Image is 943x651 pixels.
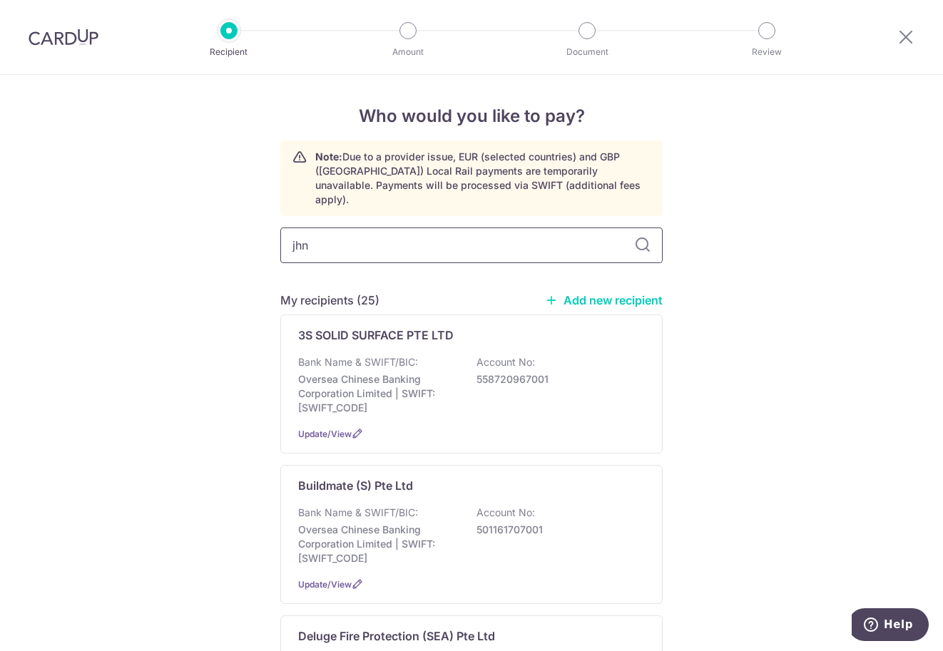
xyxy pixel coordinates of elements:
[29,29,98,46] img: CardUp
[298,506,418,520] p: Bank Name & SWIFT/BIC:
[852,608,929,644] iframe: Opens a widget where you can find more information
[534,45,640,59] p: Document
[355,45,461,59] p: Amount
[315,150,342,163] strong: Note:
[280,292,379,309] h5: My recipients (25)
[476,506,535,520] p: Account No:
[298,477,413,494] p: Buildmate (S) Pte Ltd
[545,293,663,307] a: Add new recipient
[476,523,636,537] p: 501161707001
[298,372,458,415] p: Oversea Chinese Banking Corporation Limited | SWIFT: [SWIFT_CODE]
[280,103,663,129] h4: Who would you like to pay?
[298,429,352,439] a: Update/View
[476,355,535,369] p: Account No:
[476,372,636,386] p: 558720967001
[298,579,352,590] a: Update/View
[298,327,454,344] p: 3S SOLID SURFACE PTE LTD
[315,150,651,207] p: Due to a provider issue, EUR (selected countries) and GBP ([GEOGRAPHIC_DATA]) Local Rail payments...
[298,523,458,565] p: Oversea Chinese Banking Corporation Limited | SWIFT: [SWIFT_CODE]
[298,355,418,369] p: Bank Name & SWIFT/BIC:
[176,45,282,59] p: Recipient
[280,227,663,263] input: Search for any recipient here
[298,627,495,645] p: Deluge Fire Protection (SEA) Pte Ltd
[714,45,820,59] p: Review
